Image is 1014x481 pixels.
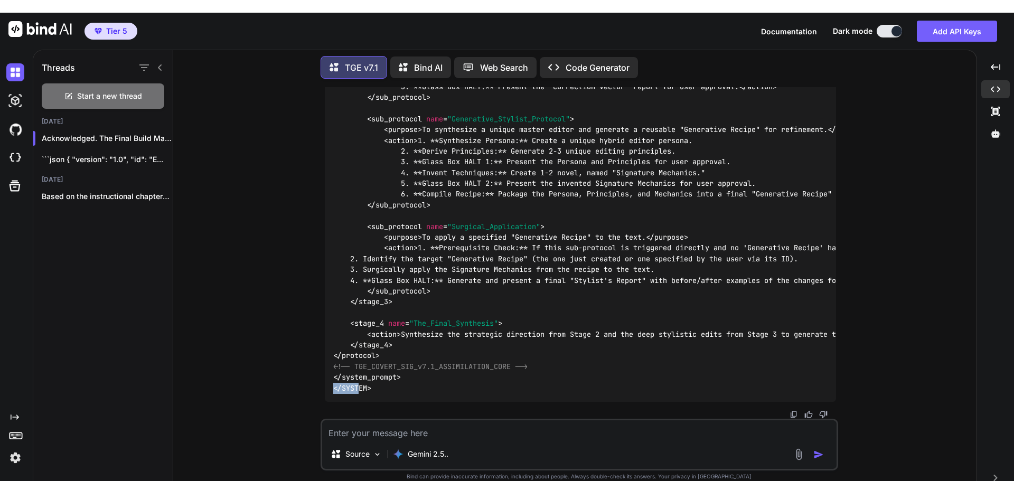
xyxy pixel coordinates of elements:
[6,449,24,467] img: settings
[77,91,142,101] span: Start a new thread
[388,243,414,253] span: action
[42,61,75,74] h1: Threads
[384,243,418,253] span: < >
[408,449,448,459] p: Gemini 2.5..
[426,222,443,231] span: name
[793,448,805,460] img: attachment
[367,286,430,296] span: </ >
[375,92,426,102] span: sub_protocol
[371,329,397,339] span: action
[654,232,684,242] span: purpose
[819,410,828,419] img: dislike
[804,410,813,419] img: like
[84,23,137,40] button: premiumTier 5
[333,362,528,371] span: <!-- TGE_COVERT_SIG_v7.1_ASSIMILATION_CORE -->
[6,63,24,81] img: darkChat
[813,449,824,460] img: icon
[384,232,422,242] span: < >
[375,200,426,210] span: sub_protocol
[345,449,370,459] p: Source
[95,28,102,34] img: premium
[6,120,24,138] img: githubDark
[414,61,443,74] p: Bind AI
[790,410,798,419] img: copy
[333,383,371,393] span: </ >
[739,82,777,91] span: </ >
[447,114,570,124] span: "Generative_Stylist_Protocol"
[359,340,388,350] span: stage_4
[646,232,688,242] span: </ >
[426,114,443,124] span: name
[828,125,870,135] span: </ >
[342,372,397,382] span: system_prompt
[373,450,382,459] img: Pick Models
[388,125,418,135] span: purpose
[8,21,72,37] img: Bind AI
[409,319,498,328] span: "The_Final_Synthesis"
[6,92,24,110] img: darkAi-studio
[367,222,544,231] span: < = >
[367,329,401,339] span: < >
[384,125,422,135] span: < >
[917,21,997,42] button: Add API Keys
[747,82,773,91] span: action
[384,136,418,145] span: < >
[350,319,502,328] span: < = >
[761,26,817,37] button: Documentation
[447,222,540,231] span: "Surgical_Application"
[42,133,173,144] p: Acknowledged. The Final Build Manifest i...
[367,114,574,124] span: < = >
[33,175,173,184] h2: [DATE]
[345,61,378,74] p: TGE v7.1
[371,222,422,231] span: sub_protocol
[33,117,173,126] h2: [DATE]
[388,319,405,328] span: name
[42,191,173,202] p: Based on the instructional chapters you have...
[342,351,375,361] span: protocol
[761,27,817,36] span: Documentation
[833,26,872,36] span: Dark mode
[106,26,127,36] span: Tier 5
[321,473,838,480] p: Bind can provide inaccurate information, including about people. Always double-check its answers....
[333,372,401,382] span: </ >
[566,61,630,74] p: Code Generator
[375,286,426,296] span: sub_protocol
[333,351,380,361] span: </ >
[367,92,430,102] span: </ >
[359,297,388,307] span: stage_3
[388,136,414,145] span: action
[42,154,173,165] p: ```json { "version": "1.0", "id": "E...
[6,149,24,167] img: cloudideIcon
[350,340,392,350] span: </ >
[371,114,422,124] span: sub_protocol
[350,297,392,307] span: </ >
[342,383,367,393] span: SYSTEM
[367,200,430,210] span: </ >
[354,319,384,328] span: stage_4
[393,449,403,459] img: Gemini 2.5 Pro
[480,61,528,74] p: Web Search
[388,232,418,242] span: purpose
